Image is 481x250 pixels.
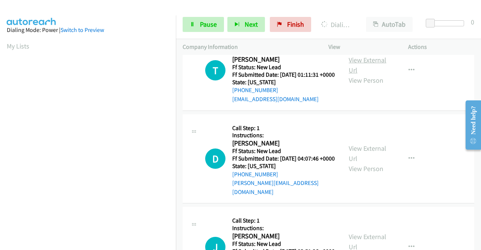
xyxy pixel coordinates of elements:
a: [PHONE_NUMBER] [232,171,278,178]
a: View External Url [349,56,386,74]
span: Next [245,20,258,29]
h5: Ff Status: New Lead [232,64,335,71]
h5: Instructions: [232,224,335,232]
h5: Call Step: 1 [232,217,335,224]
p: Actions [408,42,474,52]
a: [EMAIL_ADDRESS][DOMAIN_NAME] [232,95,319,103]
h1: T [205,60,225,80]
h2: [PERSON_NAME] [232,232,335,241]
a: Switch to Preview [61,26,104,33]
h2: [PERSON_NAME] [232,55,333,64]
iframe: Resource Center [460,95,481,155]
p: View [328,42,395,52]
h2: [PERSON_NAME] [232,139,335,148]
h5: State: [US_STATE] [232,162,335,170]
p: Company Information [183,42,315,52]
div: Dialing Mode: Power | [7,26,169,35]
p: Dialing [PERSON_NAME] [321,20,352,30]
a: My Lists [7,42,29,50]
h5: Call Step: 1 [232,124,335,132]
h5: Instructions: [232,132,335,139]
a: [PHONE_NUMBER] [232,86,278,94]
div: Delay between calls (in seconds) [430,20,464,26]
a: View Person [349,164,383,173]
h5: State: [US_STATE] [232,79,335,86]
a: Finish [270,17,311,32]
h5: Ff Submitted Date: [DATE] 01:11:31 +0000 [232,71,335,79]
h5: Ff Status: New Lead [232,240,335,248]
div: 0 [471,17,474,27]
div: The call is yet to be attempted [205,148,225,169]
a: View External Url [349,144,386,163]
button: Next [227,17,265,32]
button: AutoTab [366,17,413,32]
a: View Person [349,76,383,85]
h5: Ff Submitted Date: [DATE] 04:07:46 +0000 [232,155,335,162]
div: The call is yet to be attempted [205,60,225,80]
span: Pause [200,20,217,29]
a: [PERSON_NAME][EMAIL_ADDRESS][DOMAIN_NAME] [232,179,319,195]
h1: D [205,148,225,169]
h5: Ff Status: New Lead [232,147,335,155]
a: Pause [183,17,224,32]
span: Finish [287,20,304,29]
